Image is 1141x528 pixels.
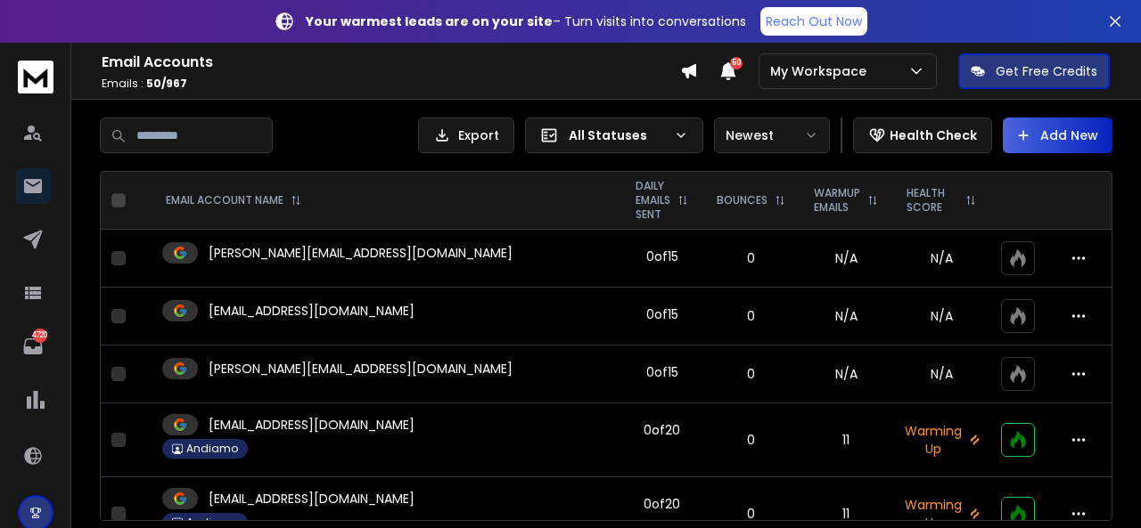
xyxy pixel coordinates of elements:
button: Get Free Credits [958,53,1110,89]
p: Warming Up [903,422,980,458]
div: 0 of 15 [646,305,678,323]
p: BOUNCES [717,193,768,207]
img: logo [18,61,53,93]
p: Emails : [102,77,680,91]
p: 0 [713,505,789,523]
div: 0 of 20 [644,421,680,439]
td: 11 [800,403,892,477]
p: 4720 [33,329,47,343]
p: HEALTH SCORE [907,186,958,215]
button: Export [418,118,514,153]
td: N/A [800,230,892,288]
p: Andiamo [186,442,238,456]
p: Get Free Credits [996,62,1097,80]
div: 0 of 20 [644,495,680,513]
strong: Your warmest leads are on your site [306,12,553,30]
p: N/A [903,307,980,325]
p: – Turn visits into conversations [306,12,746,30]
p: WARMUP EMAILS [814,186,860,215]
p: 0 [713,365,789,383]
button: Health Check [853,118,992,153]
p: [PERSON_NAME][EMAIL_ADDRESS][DOMAIN_NAME] [209,360,513,378]
p: All Statuses [569,126,667,144]
p: Health Check [890,126,977,144]
p: [EMAIL_ADDRESS][DOMAIN_NAME] [209,302,415,320]
span: 50 [730,57,743,69]
h1: Email Accounts [102,52,680,73]
p: Reach Out Now [766,12,862,30]
div: 0 of 15 [646,248,678,265]
td: N/A [800,288,892,345]
td: N/A [800,345,892,403]
button: Add New [1003,118,1112,153]
p: N/A [903,365,980,383]
p: DAILY EMAILS SENT [636,179,670,222]
a: 4720 [15,329,51,364]
p: [PERSON_NAME][EMAIL_ADDRESS][DOMAIN_NAME] [209,244,513,262]
p: N/A [903,249,980,267]
button: Newest [714,118,830,153]
p: [EMAIL_ADDRESS][DOMAIN_NAME] [209,416,415,434]
p: My Workspace [770,62,874,80]
div: EMAIL ACCOUNT NAME [166,193,301,207]
p: [EMAIL_ADDRESS][DOMAIN_NAME] [209,490,415,508]
p: 0 [713,249,789,267]
span: 50 / 967 [146,76,187,91]
a: Reach Out Now [760,7,867,36]
p: 0 [713,431,789,449]
p: 0 [713,307,789,325]
div: 0 of 15 [646,363,678,381]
